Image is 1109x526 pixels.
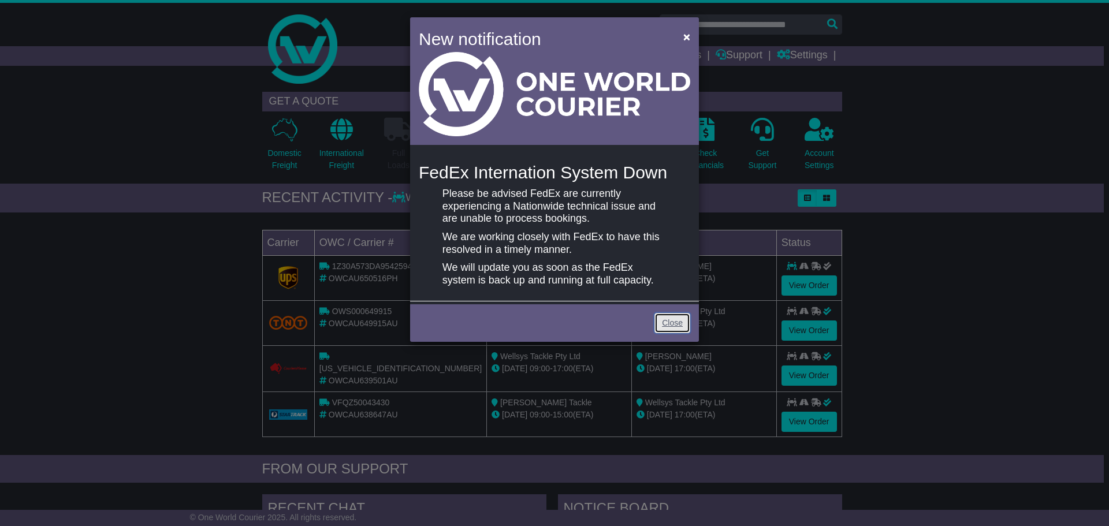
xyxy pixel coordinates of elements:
[419,163,690,182] h4: FedEx Internation System Down
[442,262,667,286] p: We will update you as soon as the FedEx system is back up and running at full capacity.
[654,313,690,333] a: Close
[678,25,696,49] button: Close
[419,52,690,136] img: Light
[683,30,690,43] span: ×
[442,188,667,225] p: Please be advised FedEx are currently experiencing a Nationwide technical issue and are unable to...
[419,26,667,52] h4: New notification
[442,231,667,256] p: We are working closely with FedEx to have this resolved in a timely manner.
